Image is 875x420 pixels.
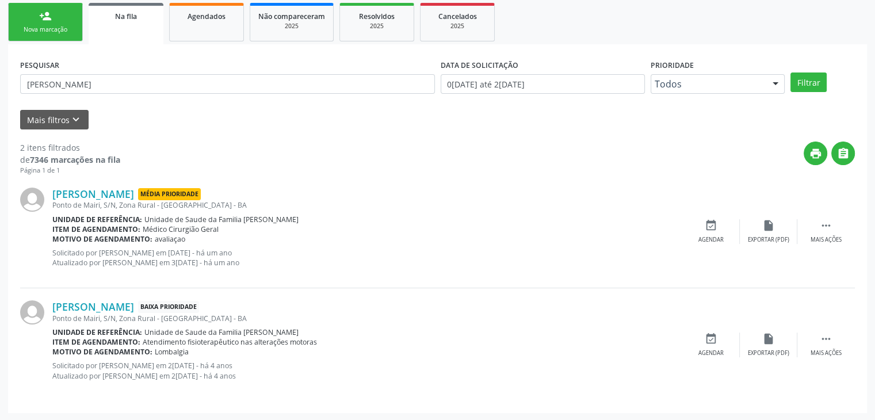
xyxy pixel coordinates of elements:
[39,10,52,22] div: person_add
[438,12,477,21] span: Cancelados
[52,327,142,337] b: Unidade de referência:
[20,188,44,212] img: img
[811,349,842,357] div: Mais ações
[348,22,406,30] div: 2025
[651,56,694,74] label: Prioridade
[359,12,395,21] span: Resolvidos
[20,142,120,154] div: 2 itens filtrados
[144,327,299,337] span: Unidade de Saude da Familia [PERSON_NAME]
[52,188,134,200] a: [PERSON_NAME]
[70,113,82,126] i: keyboard_arrow_down
[762,333,775,345] i: insert_drive_file
[20,110,89,130] button: Mais filtroskeyboard_arrow_down
[441,74,645,94] input: Selecione um intervalo
[809,147,822,160] i: print
[820,219,832,232] i: 
[748,349,789,357] div: Exportar (PDF)
[155,347,189,357] span: Lombalgia
[52,314,682,323] div: Ponto de Mairi, S/N, Zona Rural - [GEOGRAPHIC_DATA] - BA
[52,200,682,210] div: Ponto de Mairi, S/N, Zona Rural - [GEOGRAPHIC_DATA] - BA
[20,74,435,94] input: Nome, CNS
[188,12,226,21] span: Agendados
[52,361,682,380] p: Solicitado por [PERSON_NAME] em 2[DATE] - há 4 anos Atualizado por [PERSON_NAME] em 2[DATE] - há ...
[258,22,325,30] div: 2025
[837,147,850,160] i: 
[17,25,74,34] div: Nova marcação
[52,248,682,268] p: Solicitado por [PERSON_NAME] em [DATE] - há um ano Atualizado por [PERSON_NAME] em 3[DATE] - há u...
[429,22,486,30] div: 2025
[52,337,140,347] b: Item de agendamento:
[138,188,201,200] span: Média Prioridade
[762,219,775,232] i: insert_drive_file
[820,333,832,345] i: 
[20,56,59,74] label: PESQUISAR
[52,300,134,313] a: [PERSON_NAME]
[705,333,717,345] i: event_available
[705,219,717,232] i: event_available
[52,347,152,357] b: Motivo de agendamento:
[698,349,724,357] div: Agendar
[804,142,827,165] button: print
[790,72,827,92] button: Filtrar
[52,234,152,244] b: Motivo de agendamento:
[52,215,142,224] b: Unidade de referência:
[258,12,325,21] span: Não compareceram
[144,215,299,224] span: Unidade de Saude da Familia [PERSON_NAME]
[155,234,185,244] span: avaliaçao
[143,337,317,347] span: Atendimento fisioterapêutico nas alterações motoras
[30,154,120,165] strong: 7346 marcações na fila
[138,301,199,313] span: Baixa Prioridade
[52,224,140,234] b: Item de agendamento:
[143,224,219,234] span: Médico Cirurgião Geral
[811,236,842,244] div: Mais ações
[748,236,789,244] div: Exportar (PDF)
[115,12,137,21] span: Na fila
[20,166,120,175] div: Página 1 de 1
[655,78,762,90] span: Todos
[441,56,518,74] label: DATA DE SOLICITAÇÃO
[831,142,855,165] button: 
[20,154,120,166] div: de
[20,300,44,324] img: img
[698,236,724,244] div: Agendar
